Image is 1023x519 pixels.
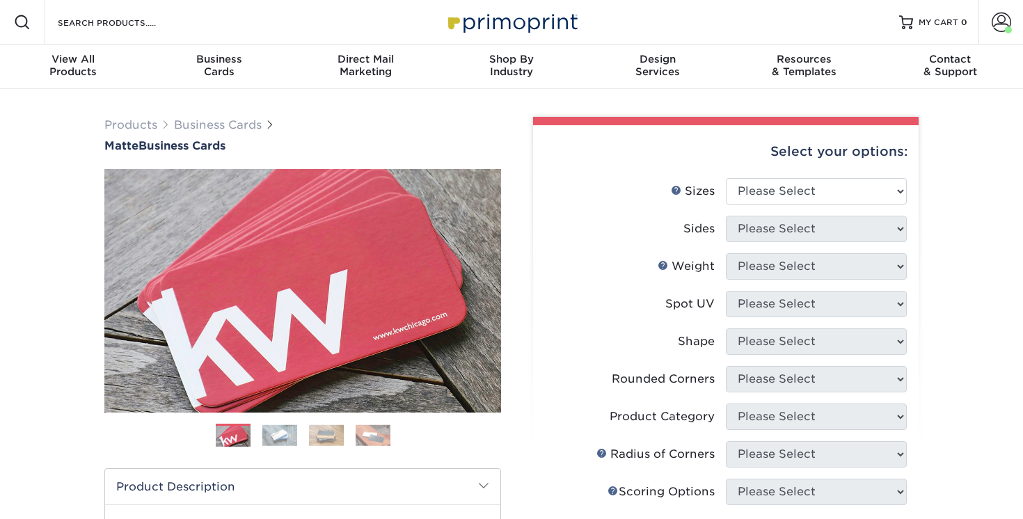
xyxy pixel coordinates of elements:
[356,424,390,446] img: Business Cards 04
[731,53,877,78] div: & Templates
[146,45,292,89] a: BusinessCards
[671,183,715,200] div: Sizes
[216,419,251,454] img: Business Cards 01
[438,53,585,65] span: Shop By
[104,139,138,152] span: Matte
[683,221,715,237] div: Sides
[585,45,731,89] a: DesignServices
[665,296,715,312] div: Spot UV
[658,258,715,275] div: Weight
[544,125,907,178] div: Select your options:
[877,53,1023,65] span: Contact
[104,139,501,152] a: MatteBusiness Cards
[104,93,501,489] img: Matte 01
[585,53,731,78] div: Services
[262,424,297,446] img: Business Cards 02
[731,53,877,65] span: Resources
[596,446,715,463] div: Radius of Corners
[585,53,731,65] span: Design
[877,53,1023,78] div: & Support
[731,45,877,89] a: Resources& Templates
[146,53,292,78] div: Cards
[438,53,585,78] div: Industry
[292,53,438,65] span: Direct Mail
[146,53,292,65] span: Business
[438,45,585,89] a: Shop ByIndustry
[961,17,967,27] span: 0
[309,424,344,446] img: Business Cards 03
[608,484,715,500] div: Scoring Options
[877,45,1023,89] a: Contact& Support
[610,408,715,425] div: Product Category
[678,333,715,350] div: Shape
[104,118,157,131] a: Products
[612,371,715,388] div: Rounded Corners
[105,469,500,504] h2: Product Description
[104,139,501,152] h1: Business Cards
[56,14,192,31] input: SEARCH PRODUCTS.....
[292,45,438,89] a: Direct MailMarketing
[442,7,581,37] img: Primoprint
[919,17,958,29] span: MY CART
[174,118,262,131] a: Business Cards
[292,53,438,78] div: Marketing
